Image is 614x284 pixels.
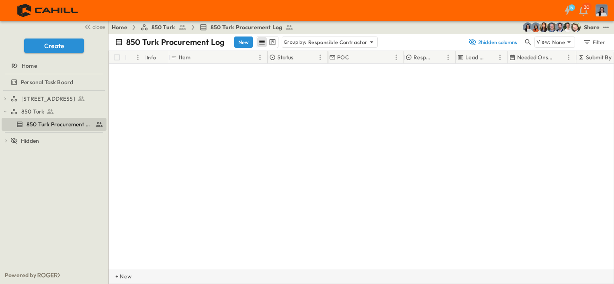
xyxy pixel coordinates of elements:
div: Info [145,51,169,64]
button: 2hidden columns [464,37,522,48]
img: Cindy De Leon (cdeleon@cahill-sf.com) [523,22,532,32]
div: Personal Task Boardtest [2,76,106,89]
img: Kim Bowen (kbowen@cahill-sf.com) [539,22,549,32]
span: Home [22,62,37,70]
a: Personal Task Board [2,77,105,88]
p: POC [337,53,349,61]
p: Needed Onsite [517,53,553,61]
div: # [125,51,145,64]
p: 30 [584,4,589,10]
button: New [234,37,253,48]
img: 4f72bfc4efa7236828875bac24094a5ddb05241e32d018417354e964050affa1.png [10,2,87,19]
img: Casey Kasten (ckasten@cahill-sf.com) [555,22,565,32]
button: Sort [295,53,304,62]
span: 850 Turk [151,23,175,31]
p: Submit By [586,53,612,61]
p: 850 Turk Procurement Log [126,37,225,48]
span: close [92,23,105,31]
a: 850 Turk Procurement Log [2,119,105,130]
button: Sort [128,53,137,62]
a: [STREET_ADDRESS] [10,93,105,104]
div: 850 Turktest [2,105,106,118]
p: Responsible Contractor [413,53,433,61]
img: Kyle Baltes (kbaltes@cahill-sf.com) [563,22,573,32]
span: [STREET_ADDRESS] [21,95,75,103]
button: Menu [315,53,325,62]
a: 850 Turk [140,23,186,31]
button: row view [257,37,267,47]
button: Menu [495,53,505,62]
button: Menu [391,53,401,62]
p: + New [115,272,120,280]
button: Sort [351,53,360,62]
p: View: [536,38,551,47]
img: Daniel Esposito (desposito@cahill-sf.com) [571,22,581,32]
a: 850 Turk [10,106,105,117]
div: Info [147,46,156,69]
button: Create [24,39,84,53]
button: Sort [192,53,201,62]
button: kanban view [267,37,277,47]
div: Share [584,23,600,31]
img: Profile Picture [596,4,608,16]
p: Lead Time [465,53,485,61]
div: Filter [583,38,606,47]
nav: breadcrumbs [112,23,298,31]
a: Home [112,23,127,31]
span: 850 Turk Procurement Log [211,23,282,31]
button: Sort [555,53,564,62]
img: Stephanie McNeill (smcneill@cahill-sf.com) [531,22,540,32]
span: Hidden [21,137,39,145]
p: Status [277,53,293,61]
button: Menu [133,53,143,62]
a: 850 Turk Procurement Log [199,23,293,31]
p: Group by: [284,38,307,46]
button: Menu [443,53,453,62]
img: Jared Salin (jsalin@cahill-sf.com) [547,22,557,32]
div: table view [256,36,278,48]
span: 850 Turk [21,108,44,116]
button: Filter [580,37,608,48]
p: Responsible Contractor [308,38,368,46]
button: 5 [559,3,575,18]
button: close [81,21,106,32]
button: test [601,22,611,32]
button: Menu [255,53,265,62]
a: Home [2,60,105,71]
h6: 5 [570,4,573,11]
button: Sort [434,53,443,62]
p: Item [179,53,190,61]
button: Menu [564,53,573,62]
div: [STREET_ADDRESS]test [2,92,106,105]
button: Sort [486,53,495,62]
span: Personal Task Board [21,78,73,86]
p: None [552,38,565,46]
span: 850 Turk Procurement Log [27,120,92,128]
div: 850 Turk Procurement Logtest [2,118,106,131]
